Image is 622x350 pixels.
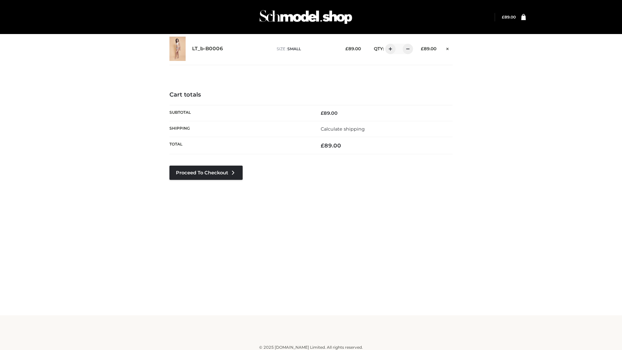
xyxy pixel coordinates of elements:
a: LT_b-B0006 [192,46,223,52]
bdi: 89.00 [321,110,338,116]
h4: Cart totals [169,91,453,99]
span: £ [502,15,504,19]
span: £ [345,46,348,51]
bdi: 89.00 [421,46,436,51]
span: £ [321,110,324,116]
span: SMALL [287,46,301,51]
span: £ [321,142,324,149]
bdi: 89.00 [502,15,516,19]
th: Shipping [169,121,311,137]
a: £89.00 [502,15,516,19]
th: Total [169,137,311,154]
a: Calculate shipping [321,126,365,132]
a: Proceed to Checkout [169,166,243,180]
img: Schmodel Admin 964 [257,4,354,30]
a: Remove this item [443,44,453,52]
span: £ [421,46,424,51]
th: Subtotal [169,105,311,121]
p: size : [277,46,335,52]
div: QTY: [367,44,411,54]
bdi: 89.00 [345,46,361,51]
bdi: 89.00 [321,142,341,149]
